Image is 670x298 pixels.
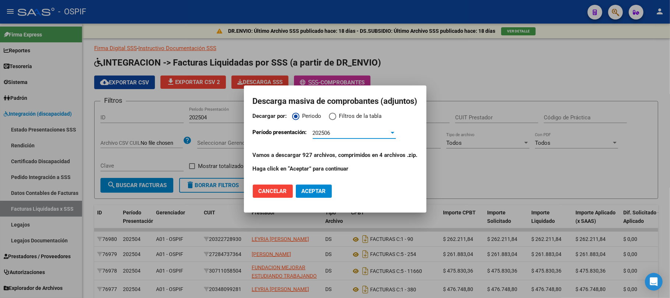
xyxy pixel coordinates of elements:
p: Haga click en “Aceptar” para continuar [253,165,418,173]
button: Cancelar [253,185,293,198]
h2: Descarga masiva de comprobantes (adjuntos) [253,94,418,108]
span: Periodo [299,112,322,120]
span: 202506 [313,130,330,136]
span: Filtros de la tabla [336,112,382,120]
div: Open Intercom Messenger [645,273,663,291]
span: Cancelar [259,188,287,194]
p: Vamos a descargar 927 archivos, comprimidos en 4 archivos .zip. [253,151,418,159]
mat-radio-group: Decargar por: [253,112,418,124]
strong: Decargar por: [253,113,287,119]
p: Período presentación: [253,128,307,146]
span: Aceptar [302,188,326,194]
button: Aceptar [296,185,332,198]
